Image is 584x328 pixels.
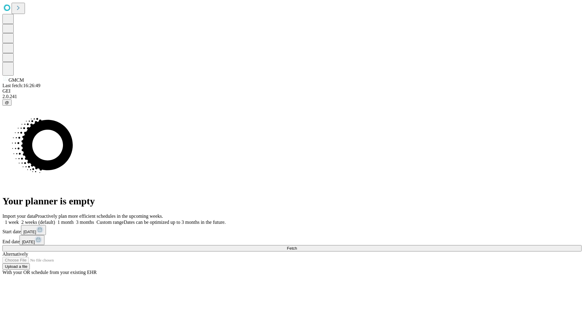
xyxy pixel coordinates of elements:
[2,251,28,257] span: Alternatively
[2,88,582,94] div: GEI
[2,225,582,235] div: Start date
[287,246,297,251] span: Fetch
[2,99,12,106] button: @
[9,77,24,83] span: GMCM
[2,235,582,245] div: End date
[5,100,9,105] span: @
[21,225,46,235] button: [DATE]
[2,196,582,207] h1: Your planner is empty
[2,270,97,275] span: With your OR schedule from your existing EHR
[2,94,582,99] div: 2.0.241
[2,214,35,219] span: Import your data
[22,240,35,244] span: [DATE]
[57,220,74,225] span: 1 month
[124,220,226,225] span: Dates can be optimized up to 3 months in the future.
[76,220,94,225] span: 3 months
[35,214,163,219] span: Proactively plan more efficient schedules in the upcoming weeks.
[23,230,36,234] span: [DATE]
[2,83,40,88] span: Last fetch: 16:26:49
[2,245,582,251] button: Fetch
[19,235,44,245] button: [DATE]
[2,263,30,270] button: Upload a file
[96,220,123,225] span: Custom range
[21,220,55,225] span: 2 weeks (default)
[5,220,19,225] span: 1 week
